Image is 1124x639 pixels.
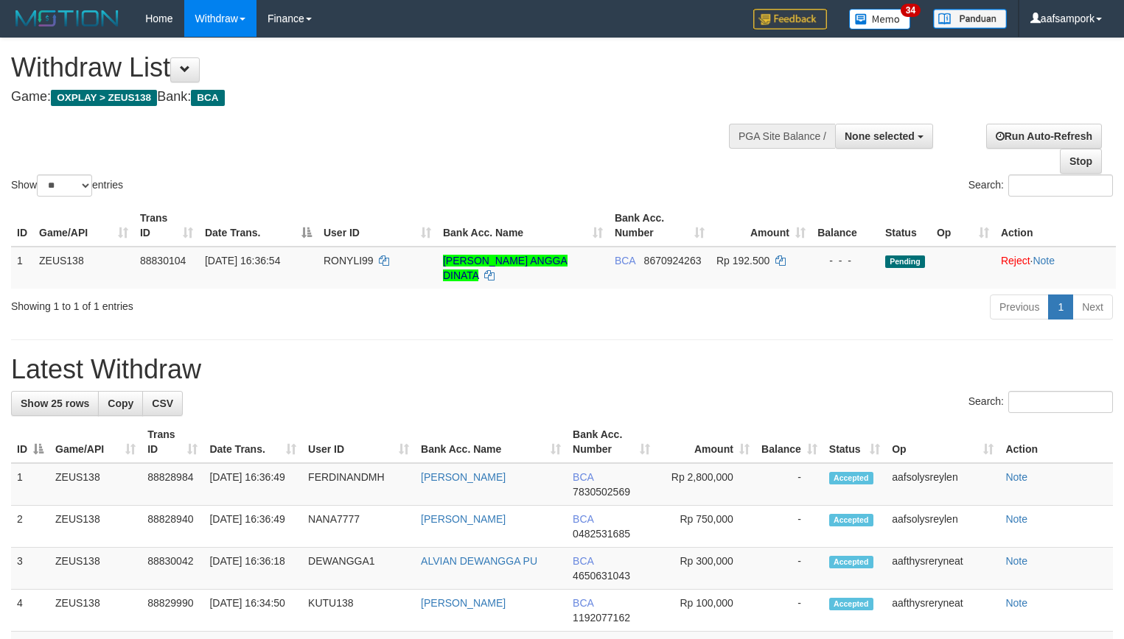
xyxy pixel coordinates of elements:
[98,391,143,416] a: Copy
[573,555,593,567] span: BCA
[443,255,568,281] a: [PERSON_NAME] ANGGA DINATA
[656,506,755,548] td: Rp 750,000
[142,391,183,416] a: CSV
[11,293,457,314] div: Showing 1 to 1 of 1 entries
[755,463,823,506] td: -
[134,205,199,247] th: Trans ID: activate to sort column ascending
[567,421,656,463] th: Bank Acc. Number: activate to sort column ascending
[11,590,49,632] td: 4
[21,398,89,409] span: Show 25 rows
[421,513,506,525] a: [PERSON_NAME]
[656,590,755,632] td: Rp 100,000
[755,590,823,632] td: -
[49,421,142,463] th: Game/API: activate to sort column ascending
[817,253,873,268] div: - - -
[1060,149,1102,174] a: Stop
[11,463,49,506] td: 1
[999,421,1113,463] th: Action
[901,4,921,17] span: 34
[49,506,142,548] td: ZEUS138
[203,548,302,590] td: [DATE] 16:36:18
[140,255,186,266] span: 88830104
[11,391,99,416] a: Show 25 rows
[11,548,49,590] td: 3
[437,205,609,247] th: Bank Acc. Name: activate to sort column ascending
[615,255,635,266] span: BCA
[573,528,630,540] span: Copy 0482531685 to clipboard
[885,255,925,268] span: Pending
[33,205,134,247] th: Game/API: activate to sort column ascending
[656,463,755,506] td: Rp 2,800,000
[11,7,123,29] img: MOTION_logo.png
[829,472,873,484] span: Accepted
[995,205,1116,247] th: Action
[886,421,999,463] th: Op: activate to sort column ascending
[879,205,931,247] th: Status
[573,570,630,582] span: Copy 4650631043 to clipboard
[644,255,702,266] span: Copy 8670924263 to clipboard
[421,471,506,483] a: [PERSON_NAME]
[753,9,827,29] img: Feedback.jpg
[968,391,1113,413] label: Search:
[142,548,203,590] td: 88830042
[573,486,630,498] span: Copy 7830502569 to clipboard
[142,463,203,506] td: 88828984
[1048,294,1073,319] a: 1
[729,124,835,149] div: PGA Site Balance /
[142,590,203,632] td: 88829990
[11,174,123,197] label: Show entries
[11,506,49,548] td: 2
[656,548,755,590] td: Rp 300,000
[609,205,711,247] th: Bank Acc. Number: activate to sort column ascending
[755,548,823,590] td: -
[845,130,915,142] span: None selected
[823,421,886,463] th: Status: activate to sort column ascending
[11,247,33,289] td: 1
[11,205,33,247] th: ID
[716,255,769,266] span: Rp 192.500
[1001,255,1030,266] a: Reject
[886,506,999,548] td: aafsolysreylen
[755,421,823,463] th: Balance: activate to sort column ascending
[51,90,157,106] span: OXPLAY > ZEUS138
[886,463,999,506] td: aafsolysreylen
[37,174,92,197] select: Showentries
[199,205,318,247] th: Date Trans.: activate to sort column descending
[573,513,593,525] span: BCA
[11,90,735,105] h4: Game: Bank:
[829,556,873,568] span: Accepted
[968,174,1113,197] label: Search:
[849,9,911,29] img: Button%20Memo.svg
[656,421,755,463] th: Amount: activate to sort column ascending
[1005,597,1027,609] a: Note
[573,597,593,609] span: BCA
[415,421,567,463] th: Bank Acc. Name: activate to sort column ascending
[302,463,415,506] td: FERDINANDMH
[318,205,437,247] th: User ID: activate to sort column ascending
[421,597,506,609] a: [PERSON_NAME]
[990,294,1049,319] a: Previous
[573,612,630,624] span: Copy 1192077162 to clipboard
[1008,174,1113,197] input: Search:
[573,471,593,483] span: BCA
[811,205,879,247] th: Balance
[829,514,873,526] span: Accepted
[302,590,415,632] td: KUTU138
[1072,294,1113,319] a: Next
[203,463,302,506] td: [DATE] 16:36:49
[324,255,374,266] span: RONYLI99
[49,463,142,506] td: ZEUS138
[203,421,302,463] th: Date Trans.: activate to sort column ascending
[33,247,134,289] td: ZEUS138
[933,9,1007,29] img: panduan.png
[142,506,203,548] td: 88828940
[49,590,142,632] td: ZEUS138
[108,398,133,409] span: Copy
[11,355,1113,384] h1: Latest Withdraw
[886,548,999,590] td: aafthysreryneat
[886,590,999,632] td: aafthysreryneat
[1005,555,1027,567] a: Note
[931,205,995,247] th: Op: activate to sort column ascending
[152,398,173,409] span: CSV
[191,90,224,106] span: BCA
